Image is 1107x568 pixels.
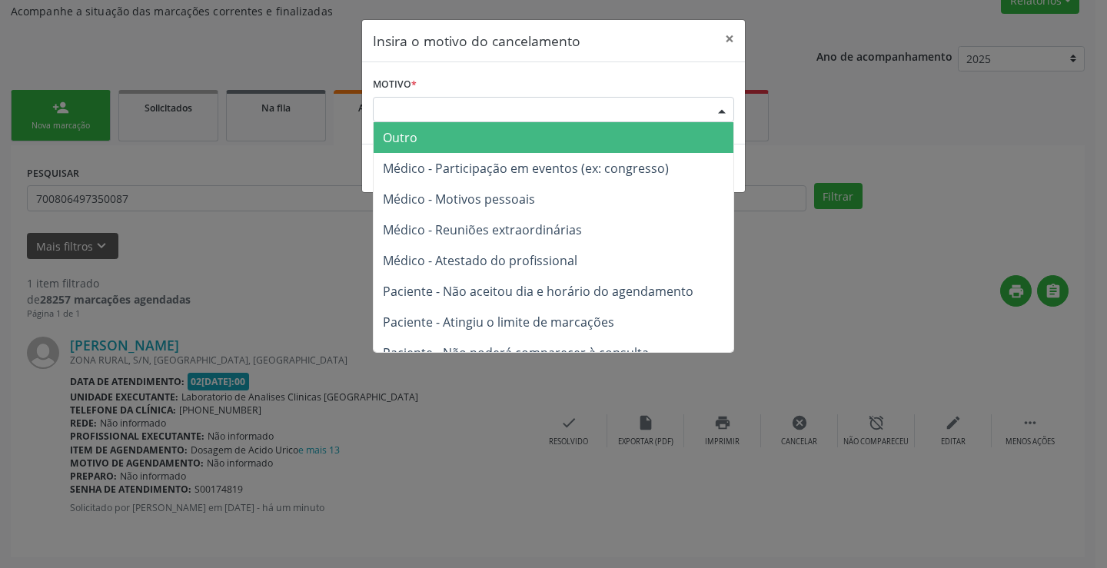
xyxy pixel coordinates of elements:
span: Médico - Reuniões extraordinárias [383,221,582,238]
span: Médico - Participação em eventos (ex: congresso) [383,160,669,177]
span: Médico - Atestado do profissional [383,252,577,269]
span: Paciente - Não aceitou dia e horário do agendamento [383,283,693,300]
span: Paciente - Não poderá comparecer à consulta [383,344,649,361]
span: Outro [383,129,417,146]
span: Médico - Motivos pessoais [383,191,535,208]
button: Close [714,20,745,58]
label: Motivo [373,73,417,97]
span: Paciente - Atingiu o limite de marcações [383,314,614,331]
h5: Insira o motivo do cancelamento [373,31,580,51]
